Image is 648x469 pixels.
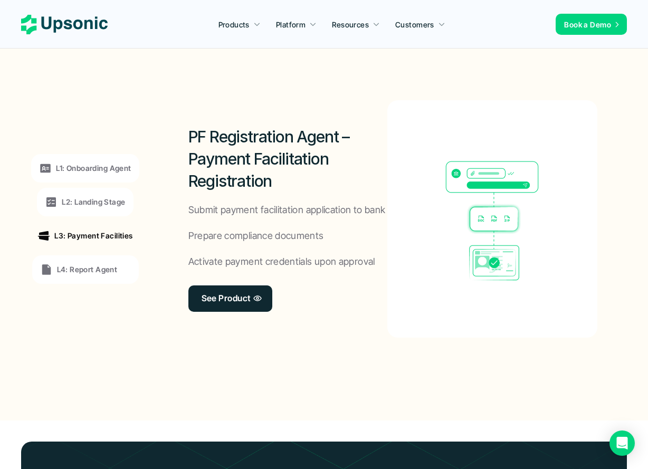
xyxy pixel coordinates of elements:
p: Platform [276,19,306,30]
p: L4: Report Agent [57,264,118,275]
p: L2: Landing Stage [62,196,125,207]
p: Customers [395,19,434,30]
a: Book a Demo [556,14,627,35]
p: Products [218,19,250,30]
a: See Product [188,285,272,312]
h2: PF Registration Agent – Payment Facilitation Registration [188,126,388,192]
p: L1: Onboarding Agent [56,162,131,174]
p: Resources [332,19,369,30]
div: Open Intercom Messenger [609,430,635,456]
p: Book a Demo [564,19,611,30]
p: Activate payment credentials upon approval [188,254,375,270]
a: Products [212,15,267,34]
p: Prepare compliance documents [188,228,324,244]
p: See Product [202,291,251,306]
p: Submit payment facilitation application to bank [188,203,386,218]
p: L3: Payment Facilities [54,230,132,241]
